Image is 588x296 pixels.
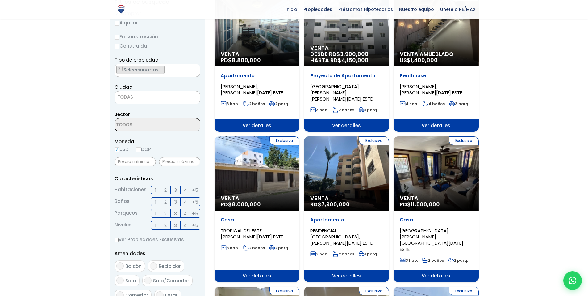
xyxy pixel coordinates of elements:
span: Venta [310,45,383,51]
input: En construcción [115,35,119,40]
input: Sala [116,277,124,284]
span: 1 [155,198,156,206]
a: Exclusiva Venta RD$7,900,000 Apartamento RESIDENCIAL [GEOGRAPHIC_DATA], [PERSON_NAME][DATE] ESTE ... [304,136,389,282]
span: Exclusiva [269,287,299,295]
span: 2 baños [243,245,265,251]
a: Exclusiva Venta RD$8,000,000 Casa TROPICAL DEL ESTE, [PERSON_NAME][DATE] ESTE 3 hab. 2 baños 2 pa... [215,136,299,282]
span: TODAS [117,94,133,100]
span: 1 parq. [359,251,378,257]
input: Balcón [116,262,124,270]
span: Parqueos [115,209,138,218]
span: 7,900,000 [321,200,350,208]
span: 2 [164,198,167,206]
span: +5 [192,186,198,194]
span: Seleccionados: 1 [123,66,164,73]
span: +5 [192,198,198,206]
span: RD$ [221,200,261,208]
span: Ver detalles [304,119,389,132]
p: Casa [221,217,293,223]
span: 1 parq. [359,107,378,113]
label: Ver Propiedades Exclusivas [115,236,200,243]
span: 3 [174,221,177,229]
span: Venta [221,51,293,57]
span: 3,900,000 [340,50,369,58]
span: Sala [125,277,136,284]
span: [GEOGRAPHIC_DATA][PERSON_NAME], [PERSON_NAME][DATE] ESTE [310,83,373,102]
span: Balcón [125,263,142,269]
span: DESDE RD$ [310,51,383,63]
span: HASTA RD$ [310,57,383,63]
p: Características [115,175,200,182]
span: 3 hab. [310,107,328,113]
span: Baños [115,197,130,206]
span: Tipo de propiedad [115,57,159,63]
span: Únete a RE/MAX [437,5,479,14]
button: Remove all items [193,66,197,72]
input: Construida [115,44,119,49]
span: [GEOGRAPHIC_DATA][PERSON_NAME][GEOGRAPHIC_DATA][DATE] ESTE [400,227,463,252]
label: DOP [136,145,151,153]
span: US$ [400,56,438,64]
label: Alquilar [115,19,200,27]
p: Penthouse [400,73,472,79]
span: RESIDENCIAL [GEOGRAPHIC_DATA], [PERSON_NAME][DATE] ESTE [310,227,373,246]
span: Exclusiva [359,287,389,295]
input: DOP [136,147,141,152]
p: Casa [400,217,472,223]
span: 4,150,000 [341,56,369,64]
span: 4 baños [423,101,445,106]
input: Ver Propiedades Exclusivas [115,238,119,242]
span: 1,400,000 [411,56,438,64]
span: 4 hab. [400,101,418,106]
p: Apartamento [221,73,293,79]
span: 2 parq. [269,245,289,251]
label: USD [115,145,129,153]
input: Precio máximo [159,157,200,166]
span: 3 hab. [400,258,418,263]
textarea: Search [115,118,175,132]
span: RD$ [310,200,350,208]
img: Logo de REMAX [116,4,127,15]
span: 3 [174,198,177,206]
textarea: Search [115,64,118,77]
span: Exclusiva [449,287,479,295]
span: RD$ [400,200,440,208]
li: CASA [116,66,165,74]
button: Remove item [117,66,123,71]
span: TROPICAL DEL ESTE, [PERSON_NAME][DATE] ESTE [221,227,283,240]
span: Exclusiva [269,136,299,145]
span: 8,000,000 [232,200,261,208]
span: TODAS [115,91,200,104]
label: Construida [115,42,200,50]
span: 2 [164,221,167,229]
span: 4 [184,221,187,229]
span: RD$ [221,56,261,64]
span: 4 [184,186,187,194]
a: Exclusiva Venta RD$11,500,000 Casa [GEOGRAPHIC_DATA][PERSON_NAME][GEOGRAPHIC_DATA][DATE] ESTE 3 h... [394,136,478,282]
span: 2 [164,210,167,217]
span: 8,800,000 [232,56,261,64]
span: TODAS [115,93,200,101]
span: 1 [155,210,156,217]
span: Venta Amueblado [400,51,472,57]
span: Venta [221,195,293,201]
span: 3 [174,210,177,217]
span: Inicio [282,5,300,14]
span: 3 hab. [221,245,239,251]
span: 1 [155,221,156,229]
span: Exclusiva [359,136,389,145]
input: Precio mínimo [115,157,156,166]
p: Amenidades [115,250,200,257]
span: Recibidor [159,263,181,269]
span: Ver detalles [394,119,478,132]
span: 4 [184,198,187,206]
span: Ver detalles [215,119,299,132]
input: Recibidor [150,262,157,270]
span: Sector [115,111,130,118]
span: +5 [192,210,198,217]
span: 2 baños [243,101,265,106]
input: Alquilar [115,21,119,26]
span: Propiedades [300,5,335,14]
span: Préstamos Hipotecarios [335,5,396,14]
span: 3 [174,186,177,194]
